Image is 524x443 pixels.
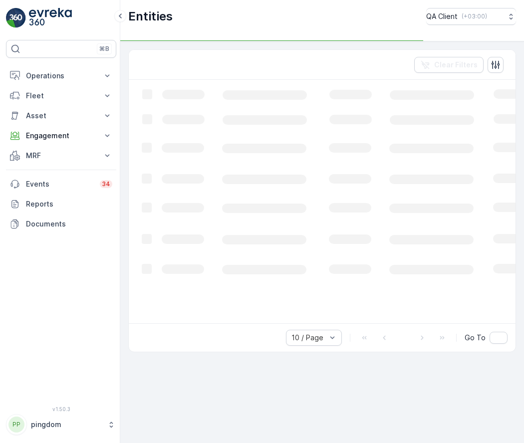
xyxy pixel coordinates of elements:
[6,146,116,166] button: MRF
[26,71,96,81] p: Operations
[29,8,72,28] img: logo_light-DOdMpM7g.png
[26,131,96,141] p: Engagement
[465,333,486,343] span: Go To
[6,406,116,412] span: v 1.50.3
[6,214,116,234] a: Documents
[31,420,102,430] p: pingdom
[99,45,109,53] p: ⌘B
[6,8,26,28] img: logo
[6,106,116,126] button: Asset
[462,12,487,20] p: ( +03:00 )
[6,174,116,194] a: Events34
[6,66,116,86] button: Operations
[128,8,173,24] p: Entities
[414,57,484,73] button: Clear Filters
[26,219,112,229] p: Documents
[6,194,116,214] a: Reports
[26,199,112,209] p: Reports
[26,151,96,161] p: MRF
[426,11,458,21] p: QA Client
[434,60,478,70] p: Clear Filters
[26,111,96,121] p: Asset
[426,8,516,25] button: QA Client(+03:00)
[26,91,96,101] p: Fleet
[6,126,116,146] button: Engagement
[6,414,116,435] button: PPpingdom
[26,179,94,189] p: Events
[8,417,24,433] div: PP
[6,86,116,106] button: Fleet
[102,180,110,188] p: 34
